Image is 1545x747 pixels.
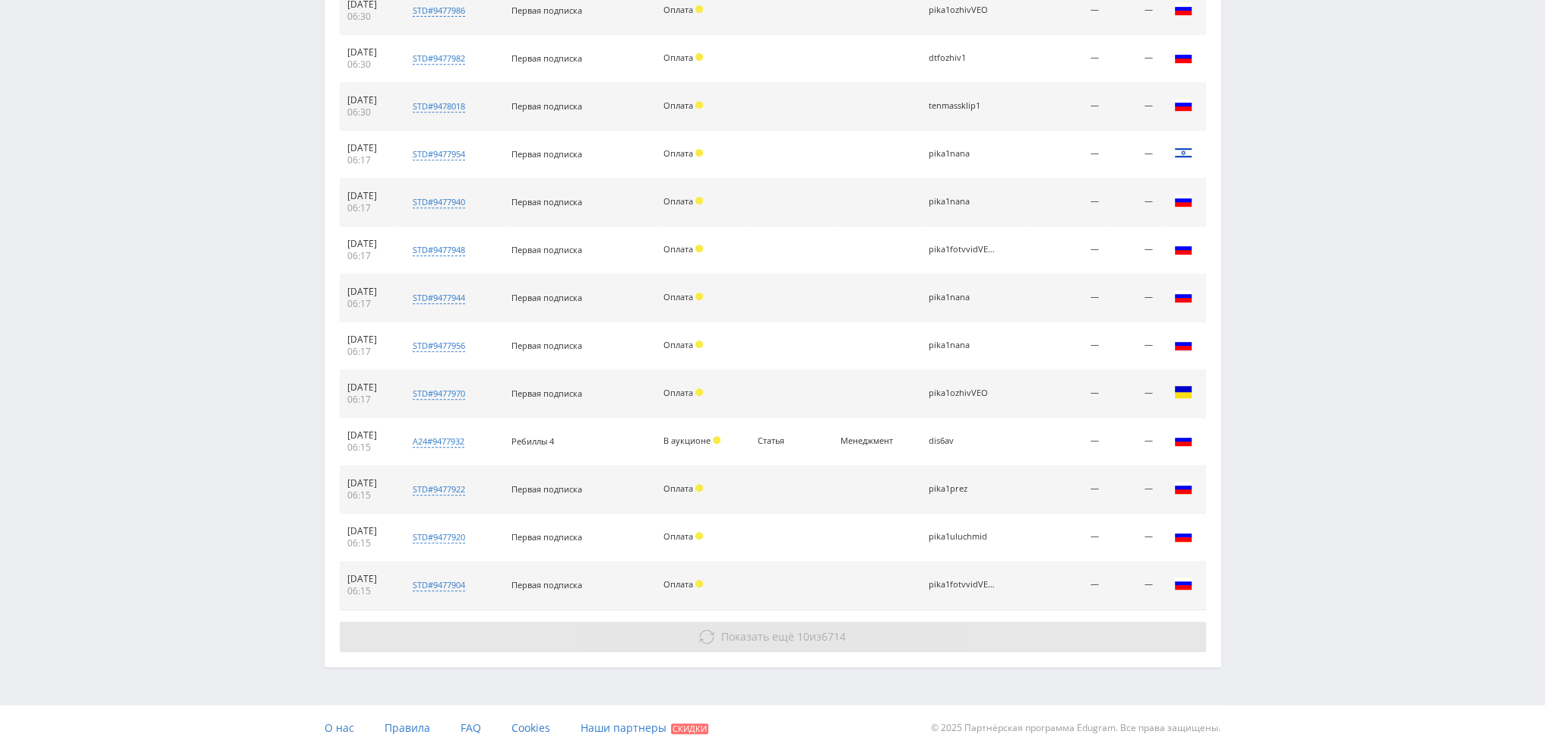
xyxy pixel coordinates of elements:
[413,5,465,17] div: std#9477986
[413,148,465,160] div: std#9477954
[511,148,582,160] span: Первая подписка
[347,489,391,502] div: 06:15
[511,100,582,112] span: Первая подписка
[1030,418,1107,466] td: —
[511,292,582,303] span: Первая подписка
[695,580,703,587] span: Холд
[347,94,391,106] div: [DATE]
[1107,370,1160,418] td: —
[1107,322,1160,370] td: —
[347,334,391,346] div: [DATE]
[413,388,465,400] div: std#9477970
[1030,466,1107,514] td: —
[347,573,391,585] div: [DATE]
[347,106,391,119] div: 06:30
[1030,370,1107,418] td: —
[581,720,666,735] span: Наши партнеры
[1174,431,1192,449] img: rus.png
[695,484,703,492] span: Холд
[713,436,720,444] span: Холд
[1030,226,1107,274] td: —
[1030,274,1107,322] td: —
[347,202,391,214] div: 06:17
[1107,179,1160,226] td: —
[663,291,693,302] span: Оплата
[347,394,391,406] div: 06:17
[663,387,693,398] span: Оплата
[413,244,465,256] div: std#9477948
[347,142,391,154] div: [DATE]
[347,190,391,202] div: [DATE]
[721,629,794,644] span: Показать ещё
[511,5,582,16] span: Первая подписка
[695,532,703,540] span: Холд
[1107,466,1160,514] td: —
[1174,574,1192,593] img: rus.png
[695,149,703,157] span: Холд
[413,435,464,448] div: a24#9477932
[671,723,708,734] span: Скидки
[1107,418,1160,466] td: —
[663,530,693,542] span: Оплата
[347,381,391,394] div: [DATE]
[413,292,465,304] div: std#9477944
[929,5,997,15] div: pika1ozhivVEO
[347,59,391,71] div: 06:30
[413,579,465,591] div: std#9477904
[1174,48,1192,66] img: rus.png
[663,147,693,159] span: Оплата
[695,293,703,300] span: Холд
[511,196,582,207] span: Первая подписка
[340,622,1206,652] button: Показать ещё 10из6714
[929,532,997,542] div: pika1uluchmid
[758,436,825,446] div: Статья
[325,720,354,735] span: О нас
[1107,274,1160,322] td: —
[1030,322,1107,370] td: —
[347,154,391,166] div: 06:17
[1174,144,1192,162] img: isr.png
[1030,514,1107,562] td: —
[461,720,481,735] span: FAQ
[695,197,703,204] span: Холд
[413,196,465,208] div: std#9477940
[929,484,997,494] div: pika1prez
[695,53,703,61] span: Холд
[929,101,997,111] div: tenmassklip1
[413,340,465,352] div: std#9477956
[347,537,391,549] div: 06:15
[347,250,391,262] div: 06:17
[1030,179,1107,226] td: —
[511,435,554,447] span: Ребиллы 4
[929,53,997,63] div: dtfozhiv1
[1174,191,1192,210] img: rus.png
[511,244,582,255] span: Первая подписка
[347,298,391,310] div: 06:17
[663,483,693,494] span: Оплата
[663,195,693,207] span: Оплата
[511,531,582,543] span: Первая подписка
[1030,562,1107,609] td: —
[511,340,582,351] span: Первая подписка
[347,429,391,442] div: [DATE]
[347,346,391,358] div: 06:17
[1107,83,1160,131] td: —
[663,52,693,63] span: Оплата
[1174,239,1192,258] img: rus.png
[695,101,703,109] span: Холд
[929,580,997,590] div: pika1fotvvidVEO3
[385,720,430,735] span: Правила
[929,245,997,255] div: pika1fotvvidVEO3
[929,149,997,159] div: pika1nana
[1174,527,1192,545] img: rus.png
[511,388,582,399] span: Первая подписка
[347,11,391,23] div: 06:30
[1174,96,1192,114] img: rus.png
[511,579,582,590] span: Первая подписка
[1174,335,1192,353] img: rus.png
[663,339,693,350] span: Оплата
[929,340,997,350] div: pika1nana
[929,388,997,398] div: pika1ozhivVEO
[413,483,465,495] div: std#9477922
[1107,131,1160,179] td: —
